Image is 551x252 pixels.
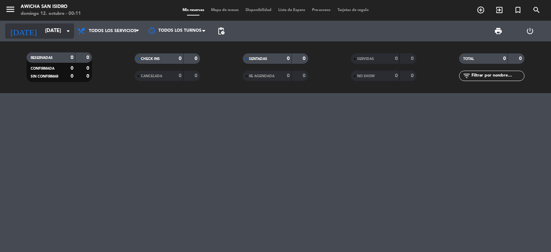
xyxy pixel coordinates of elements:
span: Todos los servicios [89,29,136,33]
span: NO SHOW [357,74,375,78]
strong: 0 [71,66,73,71]
span: TOTAL [463,57,474,61]
strong: 0 [395,73,398,78]
i: search [532,6,541,14]
strong: 0 [303,73,307,78]
strong: 0 [503,56,506,61]
i: menu [5,4,15,14]
strong: 0 [411,56,415,61]
span: Pre-acceso [309,8,334,12]
strong: 0 [195,56,199,61]
span: Mapa de mesas [208,8,242,12]
strong: 0 [303,56,307,61]
span: pending_actions [217,27,225,35]
span: SENTADAS [249,57,267,61]
strong: 0 [71,55,73,60]
strong: 0 [287,56,290,61]
strong: 0 [179,56,181,61]
i: exit_to_app [495,6,503,14]
i: power_settings_new [526,27,534,35]
span: CHECK INS [141,57,160,61]
span: CONFIRMADA [31,67,54,70]
span: print [494,27,502,35]
input: Filtrar por nombre... [471,72,524,80]
button: menu [5,4,15,17]
span: Lista de Espera [275,8,309,12]
i: filter_list [462,72,471,80]
div: domingo 12. octubre - 00:11 [21,10,81,17]
span: SERVIDAS [357,57,374,61]
strong: 0 [411,73,415,78]
strong: 0 [86,66,91,71]
i: arrow_drop_down [64,27,72,35]
div: Awicha San Isidro [21,3,81,10]
span: RE AGENDADA [249,74,274,78]
span: RESERVADAS [31,56,53,60]
strong: 0 [86,74,91,79]
strong: 0 [179,73,181,78]
span: CANCELADA [141,74,162,78]
strong: 0 [287,73,290,78]
div: LOG OUT [514,21,546,41]
i: [DATE] [5,23,42,39]
strong: 0 [86,55,91,60]
strong: 0 [519,56,523,61]
i: turned_in_not [514,6,522,14]
strong: 0 [395,56,398,61]
strong: 0 [195,73,199,78]
i: add_circle_outline [477,6,485,14]
span: Disponibilidad [242,8,275,12]
span: Tarjetas de regalo [334,8,372,12]
span: Mis reservas [179,8,208,12]
strong: 0 [71,74,73,79]
span: SIN CONFIRMAR [31,75,58,78]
